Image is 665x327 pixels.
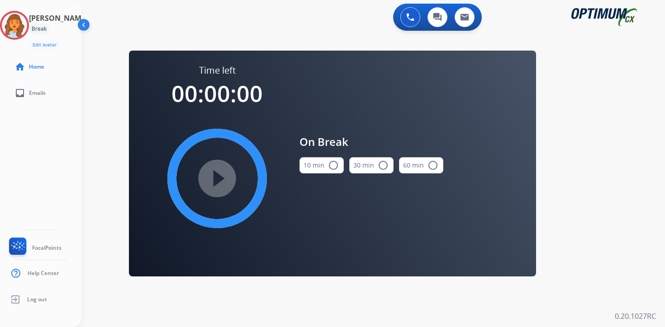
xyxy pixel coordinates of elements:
[299,134,443,150] span: On Break
[299,157,344,173] button: 10 min
[349,157,394,173] button: 30 min
[29,63,44,70] span: Home
[328,160,339,171] mat-icon: radio_button_unchecked
[399,157,443,173] button: 60 min
[615,311,656,322] p: 0.20.1027RC
[29,23,49,34] div: Break
[32,244,62,252] span: FocalPoints
[28,270,59,277] span: Help Center
[2,13,27,38] img: avatar
[29,40,60,50] button: Edit Avatar
[171,78,263,109] span: 00:00:00
[7,238,62,258] a: FocalPoints
[14,61,25,72] mat-icon: home
[29,13,88,23] h3: [PERSON_NAME]
[378,160,389,171] mat-icon: radio_button_unchecked
[199,64,236,77] span: Time left
[29,89,46,97] span: Emails
[14,88,25,98] mat-icon: inbox
[427,160,438,171] mat-icon: radio_button_unchecked
[27,296,47,303] span: Log out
